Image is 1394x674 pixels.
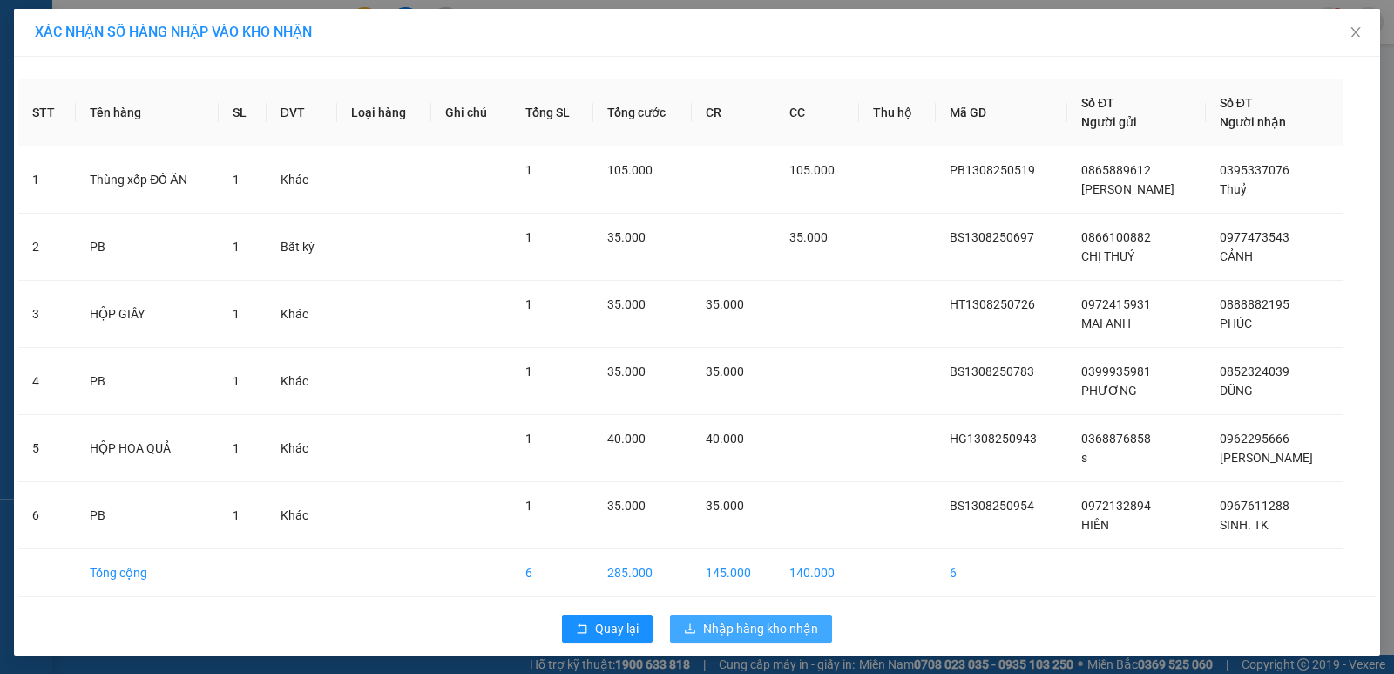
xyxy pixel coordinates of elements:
[1220,518,1269,532] span: SINH. TK
[22,119,210,177] b: GỬI : VP Thiên [PERSON_NAME]
[525,297,532,311] span: 1
[1331,9,1380,58] button: Close
[950,163,1035,177] span: PB1308250519
[511,549,594,597] td: 6
[607,499,646,513] span: 35.000
[1220,297,1289,311] span: 0888882195
[950,432,1037,446] span: HG1308250943
[706,297,744,311] span: 35.000
[233,508,240,522] span: 1
[525,432,532,446] span: 1
[233,307,240,321] span: 1
[18,348,76,415] td: 4
[692,549,775,597] td: 145.000
[233,173,240,187] span: 1
[233,441,240,455] span: 1
[1081,163,1151,177] span: 0865889612
[267,281,337,348] td: Khác
[76,482,219,549] td: PB
[936,549,1067,597] td: 6
[76,281,219,348] td: HỘP GIẦY
[706,499,744,513] span: 35.000
[775,549,859,597] td: 140.000
[35,24,312,40] span: XÁC NHẬN SỐ HÀNG NHẬP VÀO KHO NHẬN
[18,146,76,214] td: 1
[163,43,728,65] li: 271 - [PERSON_NAME] - [GEOGRAPHIC_DATA] - [GEOGRAPHIC_DATA]
[706,432,744,446] span: 40.000
[76,146,219,214] td: Thùng xốp ĐỒ ĂN
[1220,115,1286,129] span: Người nhận
[1220,317,1252,330] span: PHÚC
[525,163,532,177] span: 1
[525,364,532,378] span: 1
[76,79,219,146] th: Tên hàng
[950,230,1034,244] span: BS1308250697
[595,619,639,638] span: Quay lại
[511,79,594,146] th: Tổng SL
[1081,96,1114,110] span: Số ĐT
[18,415,76,482] td: 5
[18,214,76,281] td: 2
[76,549,219,597] td: Tổng cộng
[267,415,337,482] td: Khác
[607,364,646,378] span: 35.000
[1220,451,1313,465] span: [PERSON_NAME]
[670,615,832,643] button: downloadNhập hàng kho nhận
[950,499,1034,513] span: BS1308250954
[18,79,76,146] th: STT
[1081,499,1151,513] span: 0972132894
[1220,182,1247,196] span: Thuỷ
[607,163,653,177] span: 105.000
[775,79,859,146] th: CC
[789,230,828,244] span: 35.000
[1081,432,1151,446] span: 0368876858
[706,364,744,378] span: 35.000
[267,79,337,146] th: ĐVT
[18,281,76,348] td: 3
[576,623,588,637] span: rollback
[1220,230,1289,244] span: 0977473543
[789,163,835,177] span: 105.000
[1081,364,1151,378] span: 0399935981
[18,482,76,549] td: 6
[233,374,240,388] span: 1
[1081,518,1109,532] span: HIỀN
[936,79,1067,146] th: Mã GD
[1081,384,1137,398] span: PHƯƠNG
[950,364,1034,378] span: BS1308250783
[1220,163,1289,177] span: 0395337076
[562,615,653,643] button: rollbackQuay lại
[607,297,646,311] span: 35.000
[1081,451,1087,465] span: s
[525,230,532,244] span: 1
[1220,96,1253,110] span: Số ĐT
[267,482,337,549] td: Khác
[525,499,532,513] span: 1
[703,619,818,638] span: Nhập hàng kho nhận
[1081,230,1151,244] span: 0866100882
[1220,249,1253,263] span: CẢNH
[607,230,646,244] span: 35.000
[219,79,267,146] th: SL
[76,214,219,281] td: PB
[267,214,337,281] td: Bất kỳ
[22,22,152,109] img: logo.jpg
[1349,25,1363,39] span: close
[1081,317,1131,330] span: MAI ANH
[950,297,1035,311] span: HT1308250726
[1220,499,1289,513] span: 0967611288
[1081,115,1137,129] span: Người gửi
[692,79,775,146] th: CR
[1220,384,1253,398] span: DŨNG
[233,240,240,254] span: 1
[1220,364,1289,378] span: 0852324039
[337,79,431,146] th: Loại hàng
[1081,249,1134,263] span: CHỊ THUÝ
[431,79,511,146] th: Ghi chú
[76,348,219,415] td: PB
[593,79,692,146] th: Tổng cước
[76,415,219,482] td: HỘP HOA QUẢ
[1081,297,1151,311] span: 0972415931
[607,432,646,446] span: 40.000
[267,348,337,415] td: Khác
